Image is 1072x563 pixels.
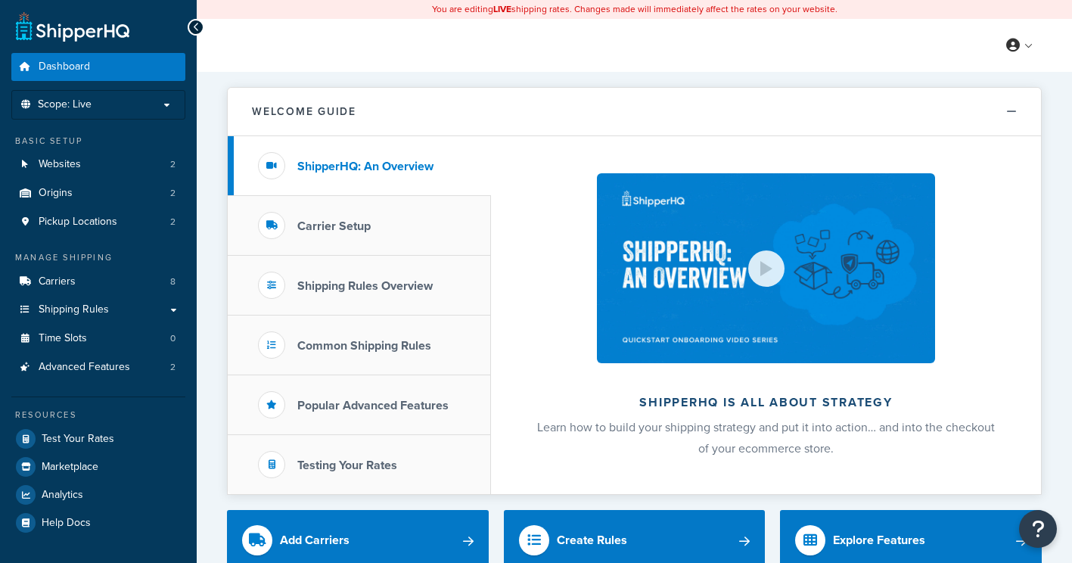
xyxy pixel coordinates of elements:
span: Shipping Rules [39,303,109,316]
span: 2 [170,216,176,229]
b: LIVE [493,2,511,16]
img: ShipperHQ is all about strategy [597,173,934,363]
div: Resources [11,409,185,421]
span: Help Docs [42,517,91,530]
span: Dashboard [39,61,90,73]
li: Origins [11,179,185,207]
span: Learn how to build your shipping strategy and put it into action… and into the checkout of your e... [537,418,995,457]
span: Marketplace [42,461,98,474]
h3: Popular Advanced Features [297,399,449,412]
a: Advanced Features2 [11,353,185,381]
a: Marketplace [11,453,185,481]
a: Test Your Rates [11,425,185,453]
div: Add Carriers [280,530,350,551]
span: Advanced Features [39,361,130,374]
li: Websites [11,151,185,179]
span: 2 [170,158,176,171]
button: Open Resource Center [1019,510,1057,548]
a: Origins2 [11,179,185,207]
span: Analytics [42,489,83,502]
h3: Common Shipping Rules [297,339,431,353]
button: Welcome Guide [228,88,1041,136]
div: Create Rules [557,530,627,551]
span: Scope: Live [38,98,92,111]
span: 2 [170,187,176,200]
h2: ShipperHQ is all about strategy [531,396,1001,409]
h3: Carrier Setup [297,219,371,233]
a: Shipping Rules [11,296,185,324]
h2: Welcome Guide [252,106,356,117]
span: Pickup Locations [39,216,117,229]
h3: Testing Your Rates [297,459,397,472]
a: Help Docs [11,509,185,537]
span: Time Slots [39,332,87,345]
li: Carriers [11,268,185,296]
li: Time Slots [11,325,185,353]
a: Time Slots0 [11,325,185,353]
a: Dashboard [11,53,185,81]
h3: ShipperHQ: An Overview [297,160,433,173]
span: 0 [170,332,176,345]
span: 2 [170,361,176,374]
li: Advanced Features [11,353,185,381]
span: Origins [39,187,73,200]
span: 8 [170,275,176,288]
span: Websites [39,158,81,171]
li: Pickup Locations [11,208,185,236]
div: Explore Features [833,530,925,551]
div: Basic Setup [11,135,185,148]
a: Pickup Locations2 [11,208,185,236]
a: Analytics [11,481,185,509]
span: Test Your Rates [42,433,114,446]
a: Websites2 [11,151,185,179]
div: Manage Shipping [11,251,185,264]
h3: Shipping Rules Overview [297,279,433,293]
span: Carriers [39,275,76,288]
a: Carriers8 [11,268,185,296]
